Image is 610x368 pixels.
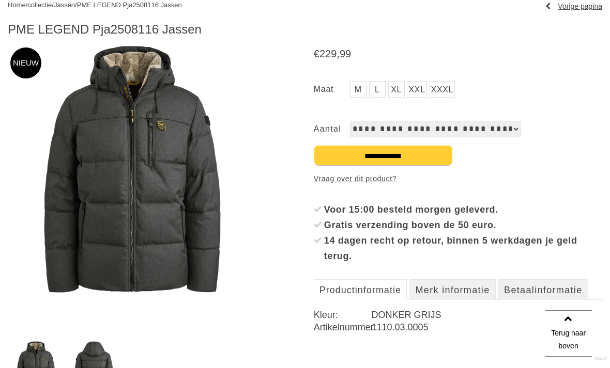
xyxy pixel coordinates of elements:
dd: DONKER GRIJS [371,309,602,322]
a: XXXL [430,82,455,98]
a: M [350,82,367,98]
dt: Kleur: [314,309,372,322]
dd: 1110.03.0005 [371,322,602,334]
a: Betaalinformatie [498,280,588,300]
img: PME LEGEND Pja2508116 Jassen [8,45,257,294]
a: Jassen [54,2,75,9]
a: XXL [407,82,426,98]
span: / [26,2,28,9]
div: Voor 15:00 besteld morgen geleverd. [324,202,602,218]
div: Gratis verzending boven de 50 euro. [324,218,602,233]
h1: PME LEGEND Pja2508116 Jassen [8,22,602,38]
a: XL [388,82,405,98]
a: collectie [27,2,52,9]
a: PME LEGEND Pja2508116 Jassen [77,2,182,9]
li: 14 dagen recht op retour, binnen 5 werkdagen je geld terug. [314,233,602,264]
span: , [337,49,340,60]
a: L [369,82,386,98]
img: PME LEGEND Pja2508116 Jassen [296,45,545,294]
dt: Artikelnummer: [314,322,372,334]
a: Productinformatie [314,280,407,300]
a: Home [8,2,26,9]
a: Merk informatie [409,280,495,300]
span: / [52,2,54,9]
span: / [75,2,77,9]
a: Terug naar boven [545,311,592,357]
ul: Maat [314,82,602,101]
span: 99 [340,49,351,60]
a: Vraag over dit product? [314,171,396,187]
span: € [314,49,319,60]
span: 229 [319,49,337,60]
label: Aantal [314,121,350,138]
